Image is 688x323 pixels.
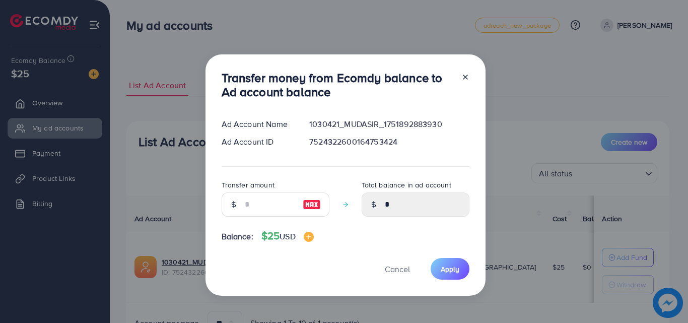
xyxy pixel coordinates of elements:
[301,136,477,148] div: 7524322600164753424
[301,118,477,130] div: 1030421_MUDASIR_1751892883930
[362,180,451,190] label: Total balance in ad account
[222,231,253,242] span: Balance:
[261,230,314,242] h4: $25
[431,258,469,280] button: Apply
[214,136,302,148] div: Ad Account ID
[385,264,410,275] span: Cancel
[372,258,423,280] button: Cancel
[280,231,295,242] span: USD
[222,180,274,190] label: Transfer amount
[304,232,314,242] img: image
[214,118,302,130] div: Ad Account Name
[222,71,453,100] h3: Transfer money from Ecomdy balance to Ad account balance
[303,199,321,211] img: image
[441,264,459,274] span: Apply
